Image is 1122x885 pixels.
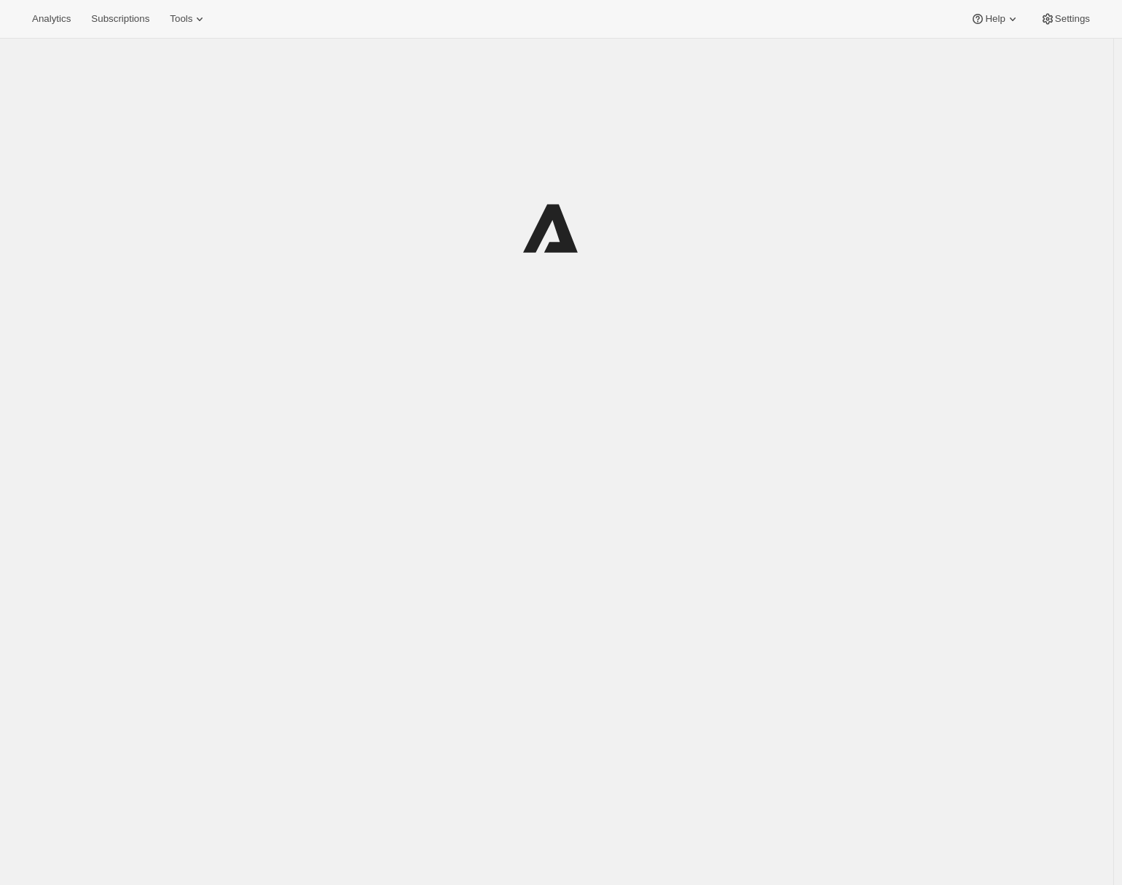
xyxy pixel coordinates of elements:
[161,9,216,29] button: Tools
[962,9,1028,29] button: Help
[23,9,79,29] button: Analytics
[32,13,71,25] span: Analytics
[91,13,149,25] span: Subscriptions
[170,13,192,25] span: Tools
[82,9,158,29] button: Subscriptions
[985,13,1005,25] span: Help
[1032,9,1099,29] button: Settings
[1055,13,1090,25] span: Settings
